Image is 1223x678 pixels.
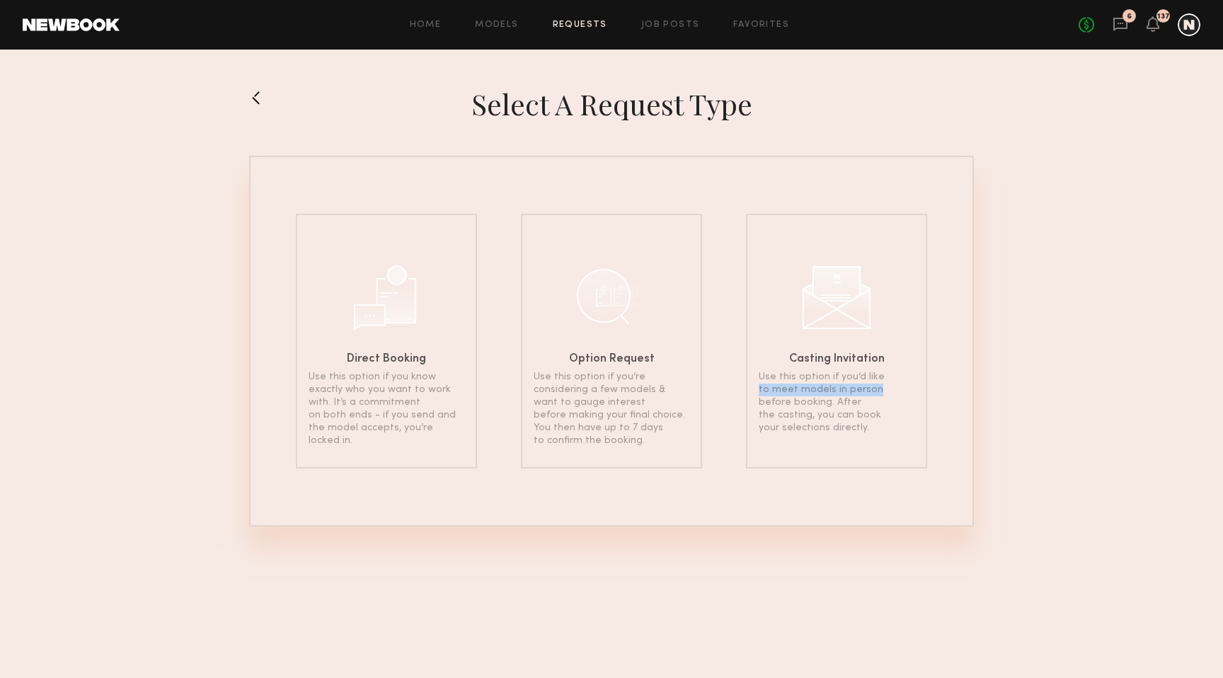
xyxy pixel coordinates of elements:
[475,21,518,30] a: Models
[296,214,477,469] a: Direct BookingUse this option if you know exactly who you want to work with. It’s a commitment on...
[347,354,426,365] h6: Direct Booking
[641,21,700,30] a: Job Posts
[759,371,914,435] p: Use this option if you’d like to meet models in person before booking. After the casting, you can...
[471,86,752,122] h1: Select a Request Type
[410,21,442,30] a: Home
[569,354,655,365] h6: Option Request
[733,21,789,30] a: Favorites
[521,214,702,469] a: Option RequestUse this option if you’re considering a few models & want to gauge interest before ...
[1157,13,1170,21] div: 137
[746,214,927,469] a: Casting InvitationUse this option if you’d like to meet models in person before booking. After th...
[1113,16,1128,34] a: 6
[309,371,464,447] p: Use this option if you know exactly who you want to work with. It’s a commitment on both ends - i...
[1127,13,1132,21] div: 6
[553,21,607,30] a: Requests
[789,354,885,365] h6: Casting Invitation
[534,371,689,447] p: Use this option if you’re considering a few models & want to gauge interest before making your fi...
